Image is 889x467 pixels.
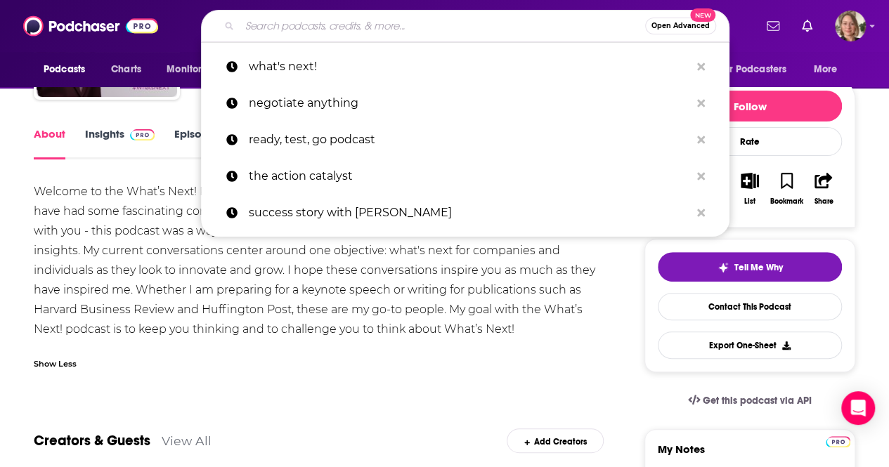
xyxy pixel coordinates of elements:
button: Open AdvancedNew [645,18,716,34]
a: Show notifications dropdown [796,14,818,38]
button: open menu [804,56,855,83]
a: Pro website [826,434,850,447]
a: About [34,127,65,159]
p: success story with scott d. clary [249,195,690,231]
span: Get this podcast via API [703,395,812,407]
span: Monitoring [167,60,216,79]
img: User Profile [835,11,866,41]
div: Rate [658,127,842,156]
span: More [814,60,838,79]
div: List [744,197,755,206]
img: Podchaser - Follow, Share and Rate Podcasts [23,13,158,39]
span: Open Advanced [651,22,710,29]
span: Podcasts [44,60,85,79]
a: the action catalyst [201,158,729,195]
a: success story with [PERSON_NAME] [201,195,729,231]
div: Add Creators [507,428,603,453]
div: Bookmark [770,197,803,206]
a: InsightsPodchaser Pro [85,127,155,159]
button: Show profile menu [835,11,866,41]
span: Charts [111,60,141,79]
a: ready, test, go podcast [201,121,729,158]
button: Export One-Sheet [658,331,842,359]
a: Get this podcast via API [677,383,823,418]
div: Welcome to the What’s Next! Podcast. I’ve met so many brilliant people as I traveled the globe an... [34,182,604,339]
p: the action catalyst [249,158,690,195]
a: what's next! [201,48,729,85]
p: what's next! [249,48,690,85]
span: Tell Me Why [734,262,783,273]
button: Share [805,164,842,214]
img: Podchaser Pro [826,436,850,447]
p: ready, test, go podcast [249,121,690,158]
label: My Notes [658,442,842,467]
button: Follow [658,91,842,121]
div: Share [814,197,833,206]
p: negotiate anything [249,85,690,121]
a: Episodes325 [174,127,244,159]
img: Podchaser Pro [130,129,155,140]
input: Search podcasts, credits, & more... [240,15,645,37]
span: Logged in as AriFortierPr [835,11,866,41]
a: negotiate anything [201,85,729,121]
a: Creators & Guests [34,432,150,449]
div: Search podcasts, credits, & more... [201,10,729,42]
button: List [732,164,768,214]
span: For Podcasters [719,60,786,79]
button: Bookmark [768,164,805,214]
button: open menu [157,56,235,83]
button: open menu [34,56,103,83]
a: Show notifications dropdown [761,14,785,38]
a: View All [162,433,212,448]
button: open menu [710,56,807,83]
a: Charts [102,56,150,83]
div: Open Intercom Messenger [841,391,875,425]
button: tell me why sparkleTell Me Why [658,252,842,282]
span: New [690,8,715,22]
a: Contact This Podcast [658,293,842,320]
img: tell me why sparkle [718,262,729,273]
